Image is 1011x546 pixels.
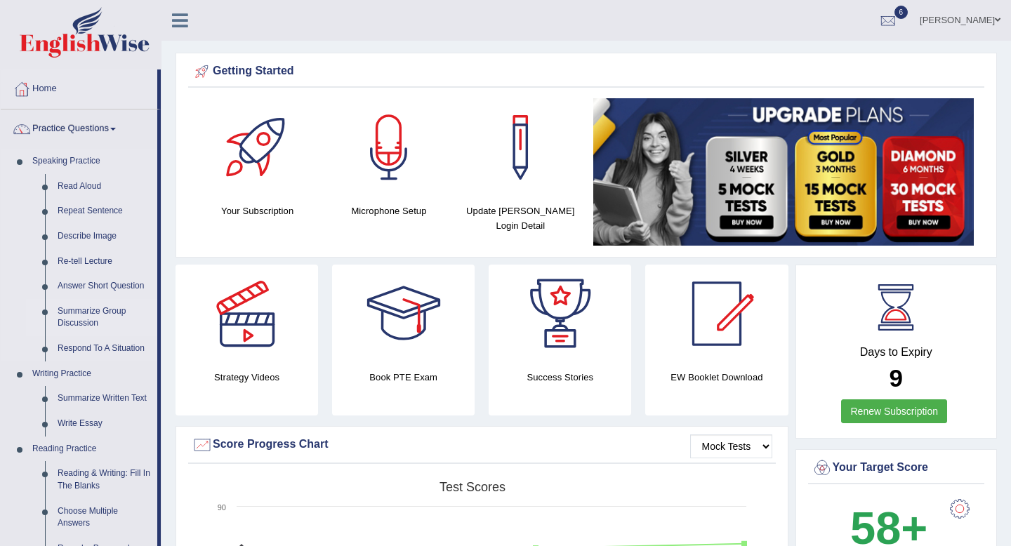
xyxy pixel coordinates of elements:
[890,364,903,392] b: 9
[462,204,579,233] h4: Update [PERSON_NAME] Login Detail
[218,503,226,512] text: 90
[51,174,157,199] a: Read Aloud
[332,370,475,385] h4: Book PTE Exam
[841,399,947,423] a: Renew Subscription
[51,224,157,249] a: Describe Image
[51,411,157,437] a: Write Essay
[645,370,788,385] h4: EW Booklet Download
[26,361,157,387] a: Writing Practice
[51,249,157,274] a: Re-tell Lecture
[51,499,157,536] a: Choose Multiple Answers
[1,109,157,145] a: Practice Questions
[51,386,157,411] a: Summarize Written Text
[51,299,157,336] a: Summarize Group Discussion
[51,336,157,361] a: Respond To A Situation
[51,199,157,224] a: Repeat Sentence
[51,274,157,299] a: Answer Short Question
[330,204,447,218] h4: Microphone Setup
[176,370,318,385] h4: Strategy Videos
[192,61,981,82] div: Getting Started
[812,346,982,359] h4: Days to Expiry
[1,69,157,105] a: Home
[593,98,974,246] img: small5.jpg
[26,437,157,462] a: Reading Practice
[812,458,982,479] div: Your Target Score
[199,204,316,218] h4: Your Subscription
[894,6,908,19] span: 6
[489,370,631,385] h4: Success Stories
[26,149,157,174] a: Speaking Practice
[440,480,505,494] tspan: Test scores
[192,434,772,455] div: Score Progress Chart
[51,461,157,498] a: Reading & Writing: Fill In The Blanks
